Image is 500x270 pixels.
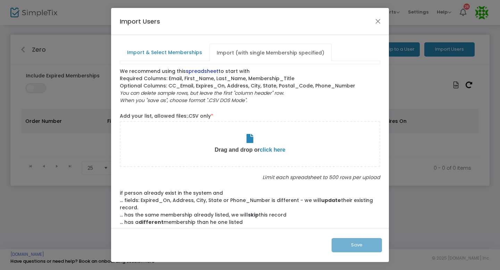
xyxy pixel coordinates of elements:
[116,68,384,104] label: We recommend using this to start with Required Columns: Email, First_Name, Last_Name Optional Col...
[120,146,380,154] p: Drag and drop or
[120,17,160,26] h4: Import Users
[120,189,380,252] label: if person already exist in the system and ... fields: Expired_On, Address, City, State or Phone_N...
[260,147,285,153] span: click here
[248,211,259,218] strong: skip
[321,197,341,204] strong: update
[374,17,383,26] button: Close
[262,174,380,181] span: Limit each spreadsheet to 500 rows per upload
[120,90,284,104] span: You can delete sample rows, but leave the first "column header" row. When you "save as", choose f...
[120,112,213,119] span: Add your list, allowed files:.CSV only
[123,47,206,58] span: Import & Select Memberships
[212,47,328,58] span: Import (with single Membership specified)
[186,68,218,75] a: spreadsheet
[246,75,294,82] span: , Membership_Title
[139,219,164,226] strong: different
